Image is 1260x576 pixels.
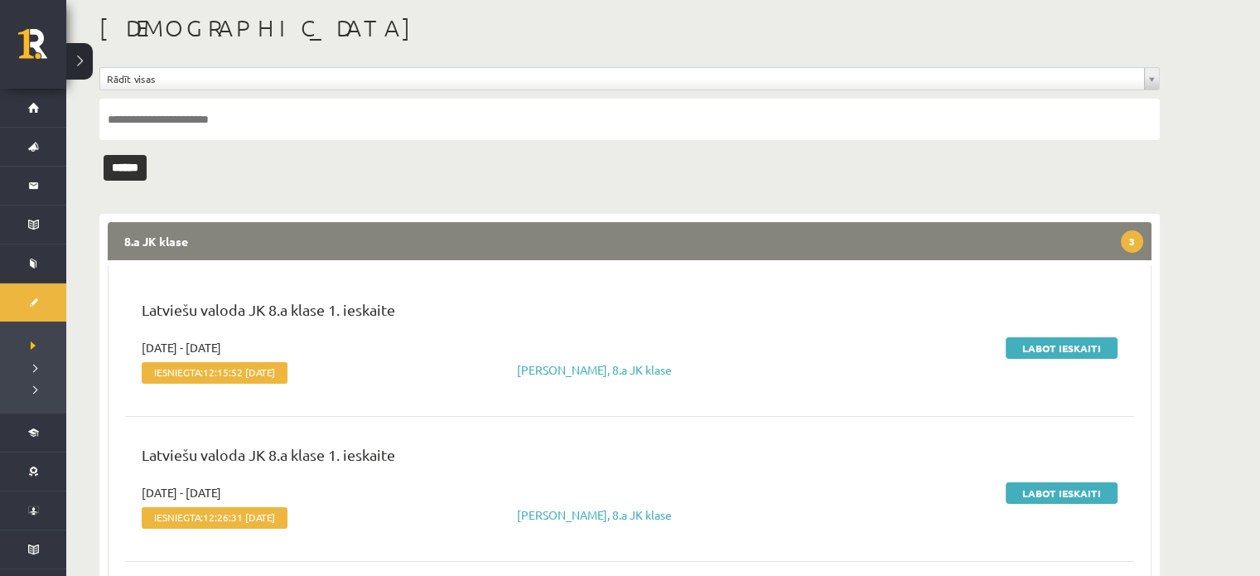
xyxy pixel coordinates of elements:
span: 12:26:31 [DATE] [203,511,275,523]
a: Rīgas 1. Tālmācības vidusskola [18,29,66,70]
span: 3 [1121,230,1143,253]
p: Latviešu valoda JK 8.a klase 1. ieskaite [142,298,1118,329]
span: Rādīt visas [107,68,1137,90]
span: [DATE] - [DATE] [142,339,221,356]
a: Labot ieskaiti [1006,337,1118,359]
a: Labot ieskaiti [1006,482,1118,504]
span: 12:15:52 [DATE] [203,366,275,378]
p: Latviešu valoda JK 8.a klase 1. ieskaite [142,443,1118,474]
a: [PERSON_NAME], 8.a JK klase [517,507,672,522]
a: [PERSON_NAME], 8.a JK klase [517,362,672,377]
h1: [DEMOGRAPHIC_DATA] [99,14,1160,42]
a: Rādīt visas [100,68,1159,90]
span: Iesniegta: [142,507,287,529]
legend: 8.a JK klase [108,222,1151,260]
span: Iesniegta: [142,362,287,384]
span: [DATE] - [DATE] [142,484,221,501]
